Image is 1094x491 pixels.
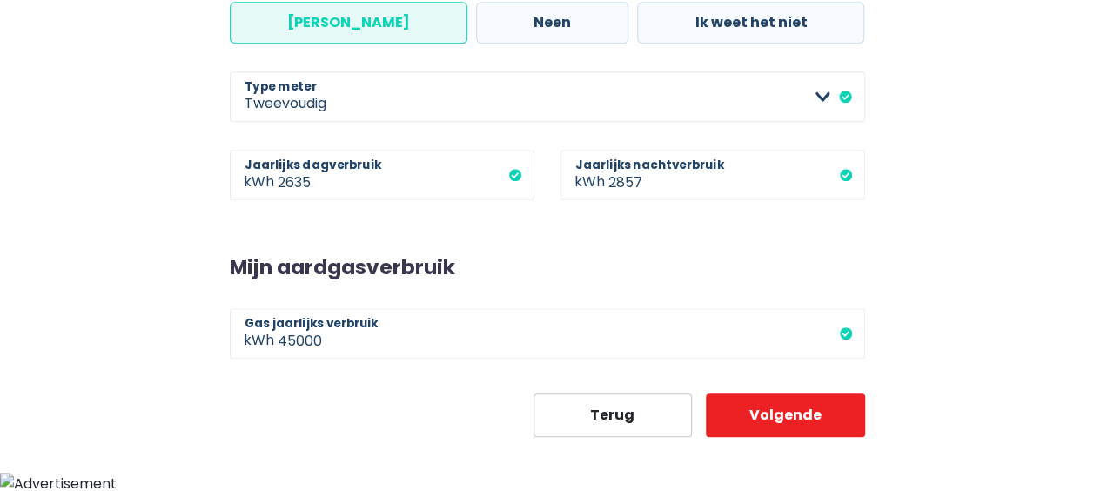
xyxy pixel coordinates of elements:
label: Ik weet het niet [637,2,864,44]
button: Volgende [706,393,865,437]
span: kWh [560,150,608,200]
span: kWh [230,308,278,359]
button: Terug [534,393,693,437]
label: [PERSON_NAME] [230,2,467,44]
h2: Mijn aardgasverbruik [230,256,865,280]
label: Neen [476,2,628,44]
span: kWh [230,150,278,200]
